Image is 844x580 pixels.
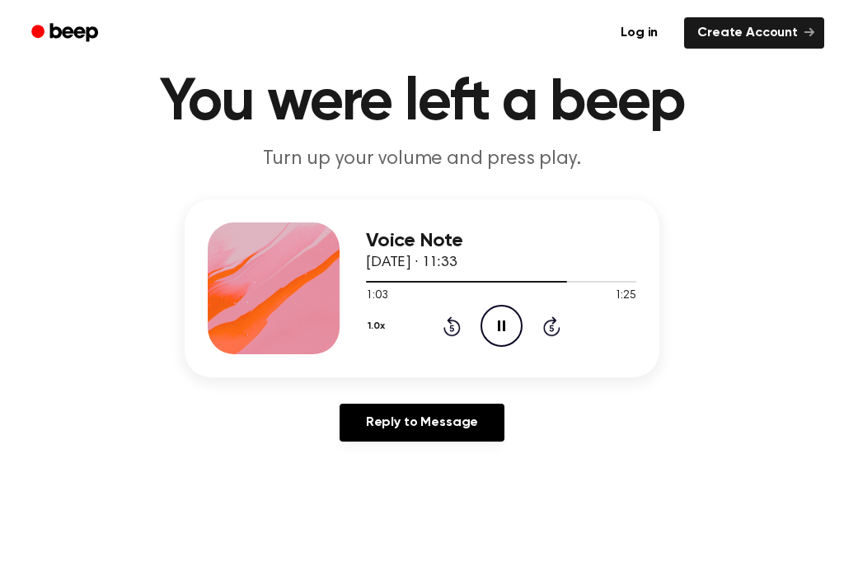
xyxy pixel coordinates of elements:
[366,288,387,305] span: 1:03
[20,73,824,133] h1: You were left a beep
[105,146,738,173] p: Turn up your volume and press play.
[366,255,457,270] span: [DATE] · 11:33
[366,230,636,252] h3: Voice Note
[615,288,636,305] span: 1:25
[604,14,674,52] a: Log in
[20,17,113,49] a: Beep
[340,404,504,442] a: Reply to Message
[366,312,391,340] button: 1.0x
[684,17,824,49] a: Create Account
